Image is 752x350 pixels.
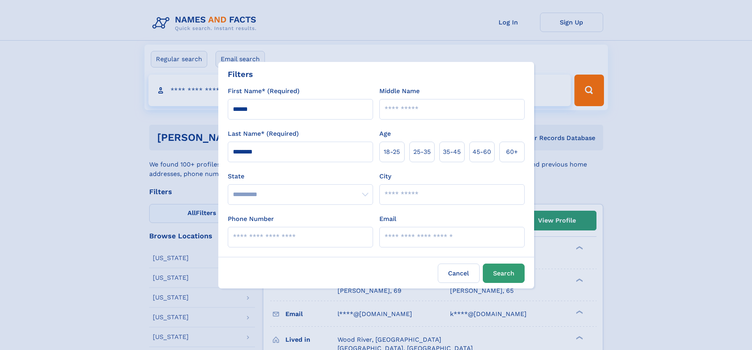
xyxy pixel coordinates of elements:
[473,147,491,157] span: 45‑60
[438,264,480,283] label: Cancel
[228,129,299,139] label: Last Name* (Required)
[379,214,396,224] label: Email
[228,86,300,96] label: First Name* (Required)
[413,147,431,157] span: 25‑35
[506,147,518,157] span: 60+
[483,264,525,283] button: Search
[228,68,253,80] div: Filters
[228,214,274,224] label: Phone Number
[379,172,391,181] label: City
[379,86,420,96] label: Middle Name
[443,147,461,157] span: 35‑45
[384,147,400,157] span: 18‑25
[379,129,391,139] label: Age
[228,172,373,181] label: State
